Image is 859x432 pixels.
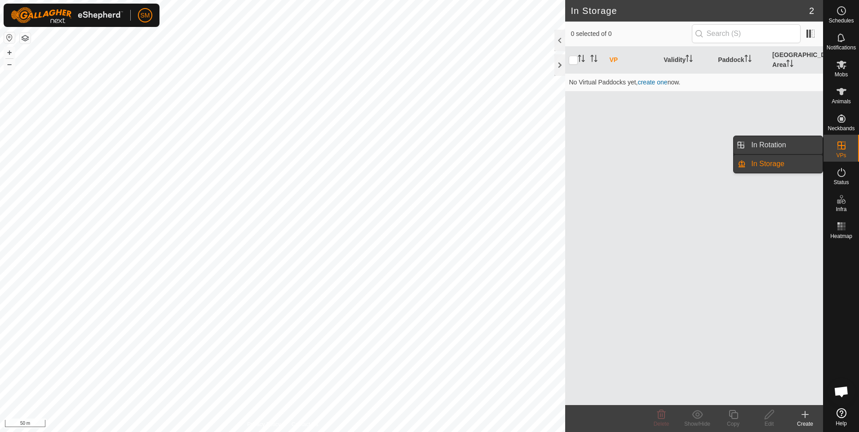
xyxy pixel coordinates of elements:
[836,421,847,426] span: Help
[734,155,823,173] li: In Storage
[4,59,15,70] button: –
[692,24,801,43] input: Search (S)
[679,420,715,428] div: Show/Hide
[744,56,752,63] p-sorticon: Activate to sort
[751,159,784,169] span: In Storage
[638,79,667,86] a: create one
[141,11,150,20] span: SM
[715,420,751,428] div: Copy
[833,180,849,185] span: Status
[751,140,786,150] span: In Rotation
[11,7,123,23] img: Gallagher Logo
[590,56,598,63] p-sorticon: Activate to sort
[686,56,693,63] p-sorticon: Activate to sort
[578,56,585,63] p-sorticon: Activate to sort
[828,378,855,405] div: Open chat
[4,47,15,58] button: +
[836,207,846,212] span: Infra
[769,47,823,74] th: [GEOGRAPHIC_DATA] Area
[787,420,823,428] div: Create
[828,126,855,131] span: Neckbands
[836,153,846,158] span: VPs
[746,155,823,173] a: In Storage
[809,4,814,18] span: 2
[714,47,769,74] th: Paddock
[824,405,859,430] a: Help
[827,45,856,50] span: Notifications
[565,73,823,91] td: No Virtual Paddocks yet, now.
[660,47,714,74] th: Validity
[571,29,691,39] span: 0 selected of 0
[828,18,854,23] span: Schedules
[830,234,852,239] span: Heatmap
[786,61,793,68] p-sorticon: Activate to sort
[734,136,823,154] li: In Rotation
[832,99,851,104] span: Animals
[292,420,318,428] a: Contact Us
[606,47,660,74] th: VP
[835,72,848,77] span: Mobs
[746,136,823,154] a: In Rotation
[4,32,15,43] button: Reset Map
[20,33,31,44] button: Map Layers
[247,420,281,428] a: Privacy Policy
[751,420,787,428] div: Edit
[654,421,669,427] span: Delete
[571,5,809,16] h2: In Storage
